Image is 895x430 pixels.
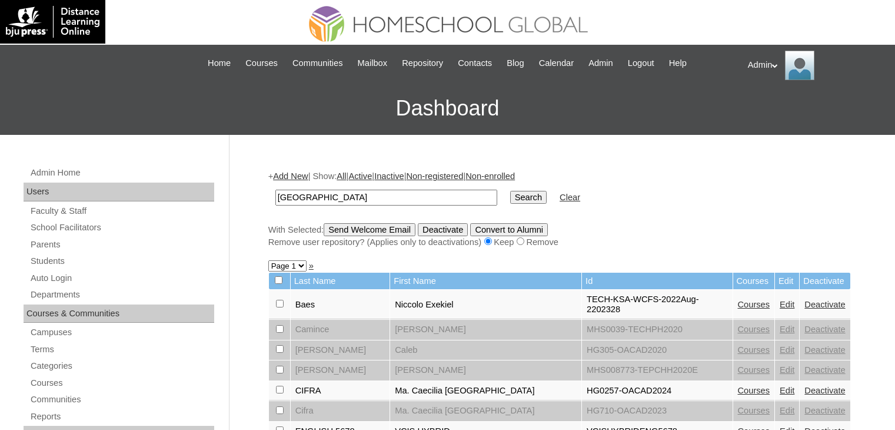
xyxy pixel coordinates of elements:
[324,223,415,236] input: Send Welcome Email
[245,57,278,70] span: Courses
[452,57,498,70] a: Contacts
[470,223,548,236] input: Convert to Alumni
[390,340,581,360] td: Caleb
[804,365,845,375] a: Deactivate
[29,342,214,357] a: Terms
[390,320,581,340] td: [PERSON_NAME]
[406,171,463,181] a: Non-registered
[402,57,443,70] span: Repository
[24,305,214,323] div: Courses & Communities
[29,220,214,235] a: School Facilitators
[582,320,732,340] td: MHS0039-TECHPH2020
[6,6,99,38] img: logo-white.png
[418,223,468,236] input: Deactivate
[208,57,231,70] span: Home
[396,57,449,70] a: Repository
[291,401,390,421] td: Cifra
[29,166,214,180] a: Admin Home
[348,171,372,181] a: Active
[291,340,390,360] td: [PERSON_NAME]
[458,57,492,70] span: Contacts
[582,290,732,319] td: TECH-KSA-WCFS-2022Aug-2202328
[622,57,660,70] a: Logout
[582,381,732,401] td: HG0257-OACAD2024
[29,359,214,373] a: Categories
[738,345,770,355] a: Courses
[29,392,214,407] a: Communities
[780,300,794,309] a: Edit
[287,57,349,70] a: Communities
[29,325,214,340] a: Campuses
[785,51,814,80] img: Admin Homeschool Global
[29,287,214,302] a: Departments
[628,57,654,70] span: Logout
[337,171,346,181] a: All
[804,345,845,355] a: Deactivate
[390,273,581,290] td: First Name
[583,57,619,70] a: Admin
[804,325,845,334] a: Deactivate
[507,57,524,70] span: Blog
[533,57,580,70] a: Calendar
[390,360,581,381] td: [PERSON_NAME]
[733,273,775,290] td: Courses
[291,360,390,381] td: [PERSON_NAME]
[780,365,794,375] a: Edit
[291,273,390,290] td: Last Name
[29,376,214,391] a: Courses
[510,191,547,204] input: Search
[29,204,214,219] a: Faculty & Staff
[29,237,214,252] a: Parents
[268,223,851,249] div: With Selected:
[582,401,732,421] td: HG710-OACAD2023
[780,406,794,415] a: Edit
[309,261,314,270] a: »
[291,320,390,340] td: Camince
[239,57,284,70] a: Courses
[291,290,390,319] td: Baes
[748,51,883,80] div: Admin
[663,57,693,70] a: Help
[780,345,794,355] a: Edit
[738,365,770,375] a: Courses
[268,236,851,249] div: Remove user repository? (Applies only to deactivations) Keep Remove
[582,360,732,381] td: MHS008773-TEPCHH2020E
[780,386,794,395] a: Edit
[582,340,732,360] td: HG305-OACAD2020
[804,300,845,309] a: Deactivate
[292,57,343,70] span: Communities
[501,57,530,70] a: Blog
[669,57,687,70] span: Help
[582,273,732,290] td: Id
[268,170,851,248] div: + | Show: | | | |
[273,171,308,181] a: Add New
[560,193,580,202] a: Clear
[29,409,214,424] a: Reports
[738,300,770,309] a: Courses
[775,273,799,290] td: Edit
[390,381,581,401] td: Ma. Caecilia [GEOGRAPHIC_DATA]
[358,57,388,70] span: Mailbox
[539,57,574,70] span: Calendar
[738,406,770,415] a: Courses
[804,406,845,415] a: Deactivate
[352,57,394,70] a: Mailbox
[29,271,214,286] a: Auto Login
[390,401,581,421] td: Ma. Caecilia [GEOGRAPHIC_DATA]
[291,381,390,401] td: CIFRA
[780,325,794,334] a: Edit
[465,171,515,181] a: Non-enrolled
[24,183,214,201] div: Users
[390,290,581,319] td: Niccolo Exekiel
[738,325,770,334] a: Courses
[275,190,497,206] input: Search
[6,82,889,135] h3: Dashboard
[29,254,214,269] a: Students
[800,273,850,290] td: Deactivate
[588,57,613,70] span: Admin
[374,171,404,181] a: Inactive
[738,386,770,395] a: Courses
[202,57,237,70] a: Home
[804,386,845,395] a: Deactivate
